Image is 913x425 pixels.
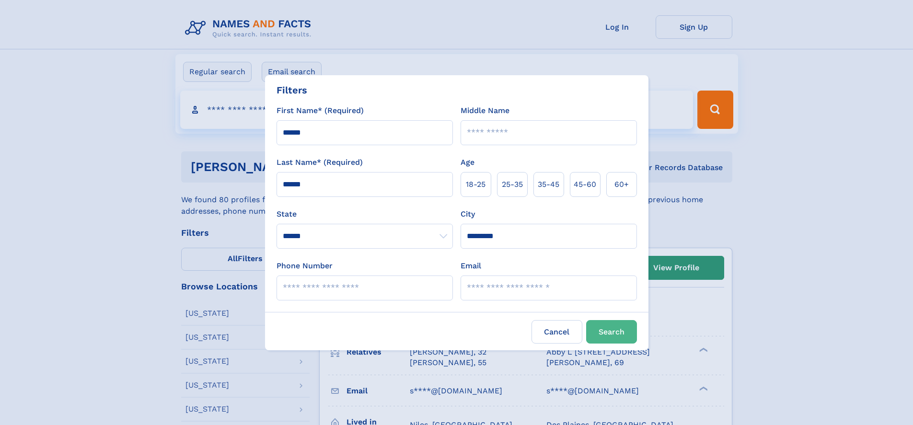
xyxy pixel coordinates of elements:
[461,157,474,168] label: Age
[277,260,333,272] label: Phone Number
[574,179,596,190] span: 45‑60
[277,157,363,168] label: Last Name* (Required)
[277,105,364,116] label: First Name* (Required)
[277,208,453,220] label: State
[614,179,629,190] span: 60+
[461,260,481,272] label: Email
[532,320,582,344] label: Cancel
[586,320,637,344] button: Search
[502,179,523,190] span: 25‑35
[277,83,307,97] div: Filters
[461,105,509,116] label: Middle Name
[466,179,485,190] span: 18‑25
[538,179,559,190] span: 35‑45
[461,208,475,220] label: City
